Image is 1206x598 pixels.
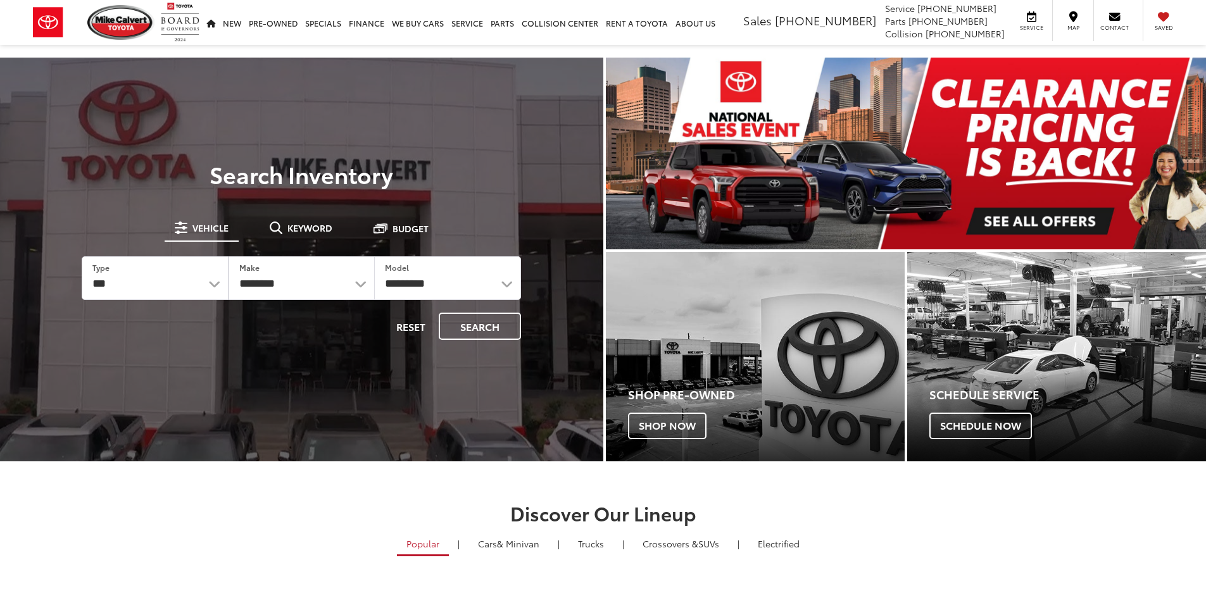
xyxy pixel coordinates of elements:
[885,15,906,27] span: Parts
[497,537,539,550] span: & Minivan
[287,223,332,232] span: Keyword
[734,537,743,550] li: |
[568,533,613,554] a: Trucks
[885,2,915,15] span: Service
[393,224,429,233] span: Budget
[748,533,809,554] a: Electrified
[87,5,154,40] img: Mike Calvert Toyota
[643,537,698,550] span: Crossovers &
[439,313,521,340] button: Search
[917,2,996,15] span: [PHONE_NUMBER]
[628,413,707,439] span: Shop Now
[397,533,449,556] a: Popular
[92,262,110,273] label: Type
[157,502,1050,523] h2: Discover Our Lineup
[907,252,1206,461] a: Schedule Service Schedule Now
[1100,23,1129,32] span: Contact
[386,313,436,340] button: Reset
[1017,23,1046,32] span: Service
[929,389,1206,401] h4: Schedule Service
[455,537,463,550] li: |
[775,12,876,28] span: [PHONE_NUMBER]
[929,413,1032,439] span: Schedule Now
[468,533,549,554] a: Cars
[619,537,627,550] li: |
[606,252,905,461] a: Shop Pre-Owned Shop Now
[239,262,260,273] label: Make
[908,15,988,27] span: [PHONE_NUMBER]
[1059,23,1087,32] span: Map
[633,533,729,554] a: SUVs
[926,27,1005,40] span: [PHONE_NUMBER]
[385,262,409,273] label: Model
[907,252,1206,461] div: Toyota
[606,252,905,461] div: Toyota
[1150,23,1178,32] span: Saved
[555,537,563,550] li: |
[885,27,923,40] span: Collision
[743,12,772,28] span: Sales
[192,223,229,232] span: Vehicle
[53,161,550,187] h3: Search Inventory
[628,389,905,401] h4: Shop Pre-Owned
